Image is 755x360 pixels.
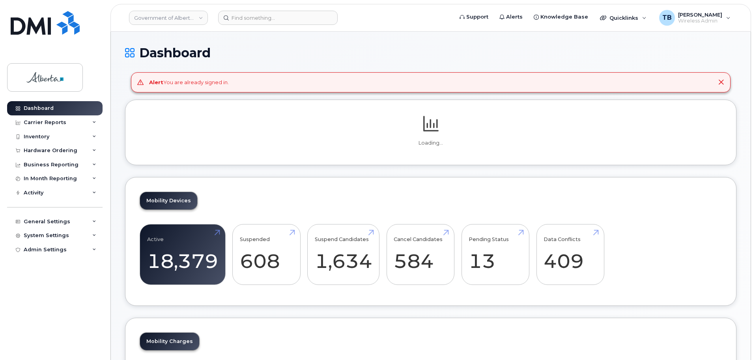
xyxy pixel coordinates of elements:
a: Suspend Candidates 1,634 [315,228,372,281]
div: You are already signed in. [149,79,229,86]
a: Mobility Devices [140,192,197,209]
a: Pending Status 13 [469,228,522,281]
a: Data Conflicts 409 [544,228,597,281]
a: Cancel Candidates 584 [394,228,447,281]
p: Loading... [140,139,722,147]
a: Active 18,379 [147,228,218,281]
a: Mobility Charges [140,333,199,350]
h1: Dashboard [125,46,736,60]
strong: Alert [149,79,163,85]
a: Suspended 608 [240,228,293,281]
